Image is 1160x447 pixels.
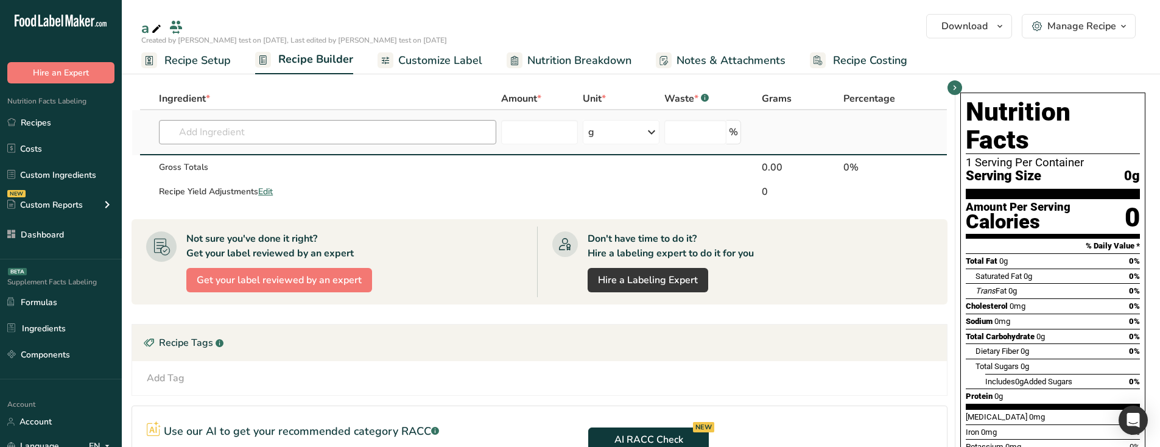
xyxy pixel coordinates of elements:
[966,392,993,401] span: Protein
[762,91,792,106] span: Grams
[164,52,231,69] span: Recipe Setup
[1036,332,1045,341] span: 0g
[501,91,541,106] span: Amount
[994,317,1010,326] span: 0mg
[186,231,354,261] div: Not sure you've done it right? Get your label reviewed by an expert
[1124,169,1140,184] span: 0g
[141,47,231,74] a: Recipe Setup
[926,14,1012,38] button: Download
[656,47,786,74] a: Notes & Attachments
[159,161,496,174] div: Gross Totals
[588,125,594,139] div: g
[378,47,482,74] a: Customize Label
[1024,272,1032,281] span: 0g
[975,362,1019,371] span: Total Sugars
[1029,412,1045,421] span: 0mg
[583,91,606,106] span: Unit
[7,190,26,197] div: NEW
[141,35,447,45] span: Created by [PERSON_NAME] test on [DATE], Last edited by [PERSON_NAME] test on [DATE]
[762,185,838,199] div: 0
[588,268,708,292] a: Hire a Labeling Expert
[941,19,988,33] span: Download
[664,91,709,106] div: Waste
[7,199,83,211] div: Custom Reports
[159,120,496,144] input: Add Ingredient
[966,301,1008,311] span: Cholesterol
[999,256,1008,266] span: 0g
[1022,14,1136,38] button: Manage Recipe
[966,317,993,326] span: Sodium
[197,273,362,287] span: Get your label reviewed by an expert
[255,46,353,75] a: Recipe Builder
[975,272,1022,281] span: Saturated Fat
[1015,377,1024,386] span: 0g
[966,428,979,437] span: Iron
[966,412,1027,421] span: [MEDICAL_DATA]
[527,52,631,69] span: Nutrition Breakdown
[7,62,114,83] button: Hire an Expert
[975,347,1019,356] span: Dietary Fiber
[1129,301,1140,311] span: 0%
[966,202,1070,213] div: Amount Per Serving
[677,52,786,69] span: Notes & Attachments
[588,231,754,261] div: Don't have time to do it? Hire a labeling expert to do it for you
[164,423,439,440] p: Use our AI to get your recommended category RACC
[966,239,1140,253] section: % Daily Value *
[1021,362,1029,371] span: 0g
[985,377,1072,386] span: Includes Added Sugars
[1008,286,1017,295] span: 0g
[1129,347,1140,356] span: 0%
[132,325,947,361] div: Recipe Tags
[693,422,714,432] div: NEW
[966,256,997,266] span: Total Fat
[1021,347,1029,356] span: 0g
[258,186,273,197] span: Edit
[159,91,210,106] span: Ingredient
[141,17,164,39] div: a
[8,268,27,275] div: BETA
[833,52,907,69] span: Recipe Costing
[507,47,631,74] a: Nutrition Breakdown
[981,428,997,437] span: 0mg
[762,160,838,175] div: 0.00
[1129,286,1140,295] span: 0%
[1129,332,1140,341] span: 0%
[398,52,482,69] span: Customize Label
[147,371,185,385] div: Add Tag
[966,332,1035,341] span: Total Carbohydrate
[1129,272,1140,281] span: 0%
[1129,317,1140,326] span: 0%
[1129,256,1140,266] span: 0%
[1129,377,1140,386] span: 0%
[186,268,372,292] button: Get your label reviewed by an expert
[278,51,353,68] span: Recipe Builder
[1125,202,1140,234] div: 0
[966,157,1140,169] div: 1 Serving Per Container
[614,432,683,447] span: AI RACC Check
[966,169,1041,184] span: Serving Size
[975,286,1007,295] span: Fat
[843,160,920,175] div: 0%
[1130,428,1140,437] span: 0%
[994,392,1003,401] span: 0g
[843,91,895,106] span: Percentage
[159,185,496,198] div: Recipe Yield Adjustments
[1047,19,1116,33] div: Manage Recipe
[975,286,996,295] i: Trans
[1010,301,1025,311] span: 0mg
[1119,406,1148,435] div: Open Intercom Messenger
[810,47,907,74] a: Recipe Costing
[966,213,1070,231] div: Calories
[966,98,1140,154] h1: Nutrition Facts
